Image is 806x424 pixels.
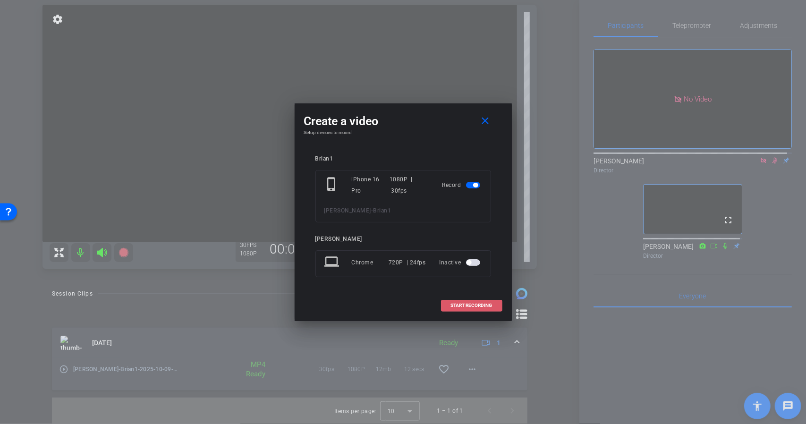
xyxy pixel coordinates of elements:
span: [PERSON_NAME] [324,207,372,214]
div: Create a video [304,113,502,130]
div: iPhone 16 Pro [352,174,390,196]
span: - [371,207,373,214]
div: 1080P | 30fps [390,174,429,196]
div: [PERSON_NAME] [315,236,491,243]
mat-icon: laptop [324,254,341,271]
div: Chrome [352,254,389,271]
div: 720P | 24fps [389,254,426,271]
mat-icon: close [479,115,491,127]
mat-icon: phone_iphone [324,177,341,194]
div: Record [442,174,482,196]
span: Brian1 [373,207,391,214]
span: START RECORDING [451,303,492,308]
button: START RECORDING [441,300,502,312]
h4: Setup devices to record [304,130,502,136]
div: Inactive [440,254,482,271]
div: Brian1 [315,155,491,162]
